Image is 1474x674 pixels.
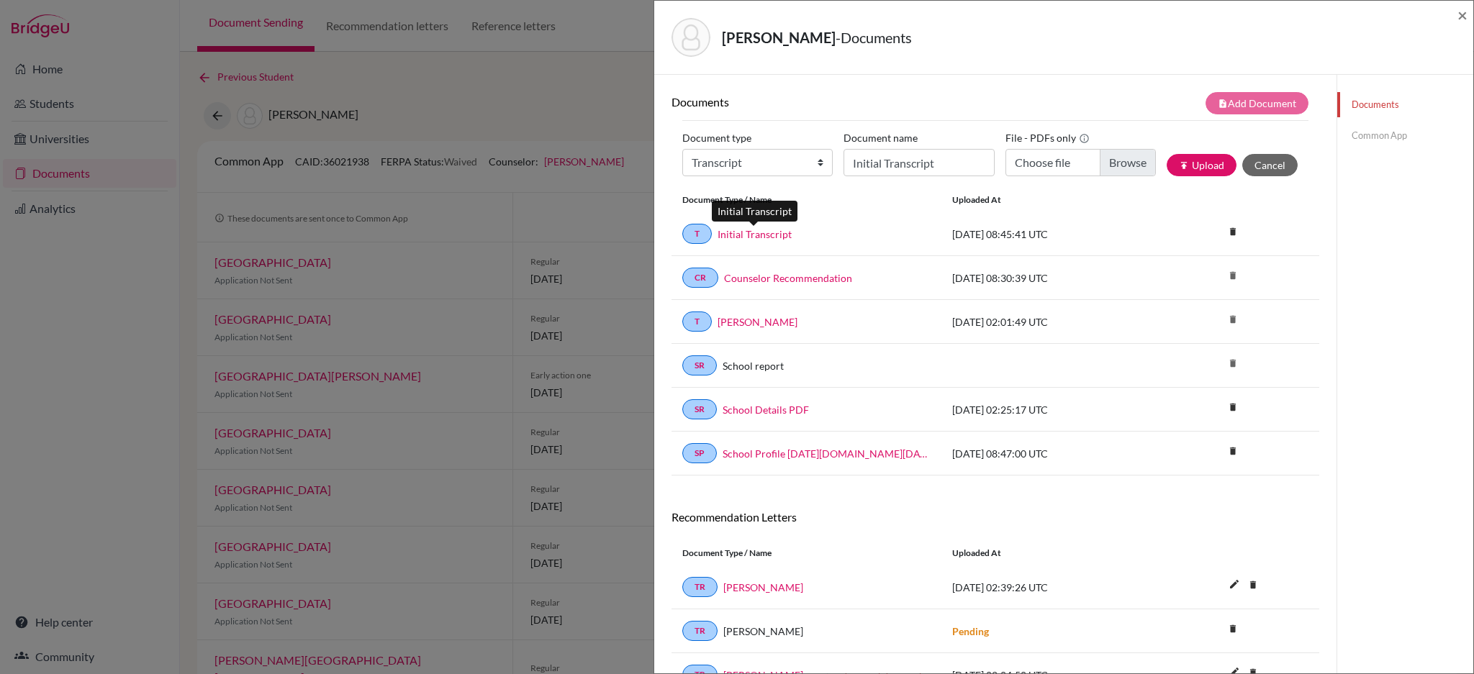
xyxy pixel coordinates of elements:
h6: Recommendation Letters [672,510,1319,524]
a: Documents [1337,92,1473,117]
h6: Documents [672,95,995,109]
button: Cancel [1242,154,1298,176]
div: [DATE] 02:01:49 UTC [941,314,1157,329]
div: [DATE] 08:30:39 UTC [941,270,1157,286]
i: publish [1179,160,1189,170]
span: × [1457,4,1468,25]
div: Uploaded at [941,547,1157,560]
span: [DATE] 02:39:26 UTC [952,581,1048,593]
i: delete [1222,440,1244,462]
a: School Profile [DATE][DOMAIN_NAME][DATE]_wide [723,446,931,461]
a: T [682,311,712,332]
a: School report [723,358,784,373]
a: Counselor Recommendation [724,270,852,286]
i: delete [1222,396,1244,418]
a: SR [682,355,717,375]
i: delete [1242,574,1264,596]
a: School Details PDF [723,402,809,417]
span: - Documents [836,29,912,46]
button: note_addAdd Document [1206,92,1308,114]
i: delete [1222,352,1244,374]
a: TR [682,621,718,641]
a: [PERSON_NAME] [723,580,803,595]
a: CR [682,268,718,288]
i: delete [1222,309,1244,330]
span: [PERSON_NAME] [723,624,803,639]
i: note_add [1218,99,1228,109]
div: [DATE] 08:45:41 UTC [941,227,1157,242]
div: [DATE] 08:47:00 UTC [941,446,1157,461]
a: SP [682,443,717,463]
a: SR [682,399,717,419]
button: Close [1457,6,1468,24]
i: delete [1222,618,1244,639]
div: Document Type / Name [672,547,941,560]
div: Initial Transcript [712,201,797,222]
i: edit [1223,573,1246,596]
a: TR [682,577,718,597]
strong: Pending [952,625,989,637]
button: edit [1222,575,1247,596]
a: T [682,224,712,244]
a: Initial Transcript [718,227,792,242]
label: Document type [682,127,751,149]
button: publishUpload [1167,154,1236,176]
a: delete [1222,442,1244,462]
div: [DATE] 02:25:17 UTC [941,402,1157,417]
div: Document Type / Name [672,193,941,206]
a: delete [1222,620,1244,639]
a: Common App [1337,123,1473,148]
i: delete [1222,221,1244,242]
div: Uploaded at [941,193,1157,206]
i: delete [1222,265,1244,286]
a: delete [1222,399,1244,418]
strong: [PERSON_NAME] [722,29,836,46]
a: delete [1242,576,1264,596]
a: [PERSON_NAME] [718,314,797,329]
a: delete [1222,223,1244,242]
label: File - PDFs only [1005,127,1090,149]
label: Document name [844,127,918,149]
